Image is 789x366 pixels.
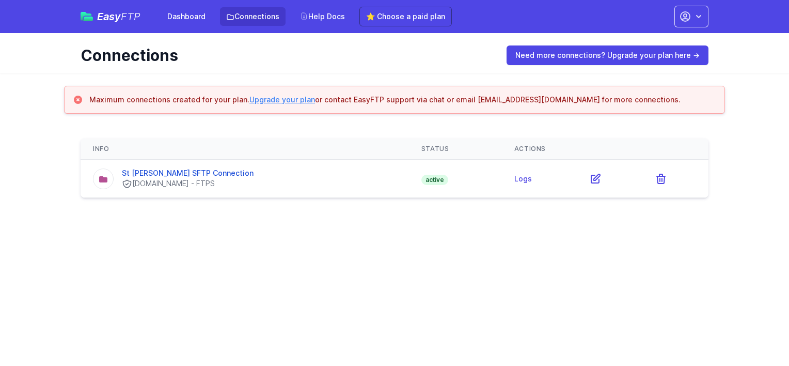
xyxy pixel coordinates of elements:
[220,7,286,26] a: Connections
[502,139,708,160] th: Actions
[121,10,140,23] span: FTP
[81,11,140,22] a: EasyFTP
[359,7,452,26] a: ⭐ Choose a paid plan
[81,46,492,65] h1: Connections
[81,139,409,160] th: Info
[81,12,93,21] img: easyftp_logo.png
[89,95,681,105] h3: Maximum connections created for your plan. or contact EasyFTP support via chat or email [EMAIL_AD...
[294,7,351,26] a: Help Docs
[122,169,254,177] a: St [PERSON_NAME] SFTP Connection
[161,7,212,26] a: Dashboard
[249,95,315,104] a: Upgrade your plan
[514,174,532,183] a: Logs
[122,178,254,189] div: [DOMAIN_NAME] - FTPS
[97,11,140,22] span: Easy
[409,139,502,160] th: Status
[507,45,708,65] a: Need more connections? Upgrade your plan here →
[421,175,448,185] span: active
